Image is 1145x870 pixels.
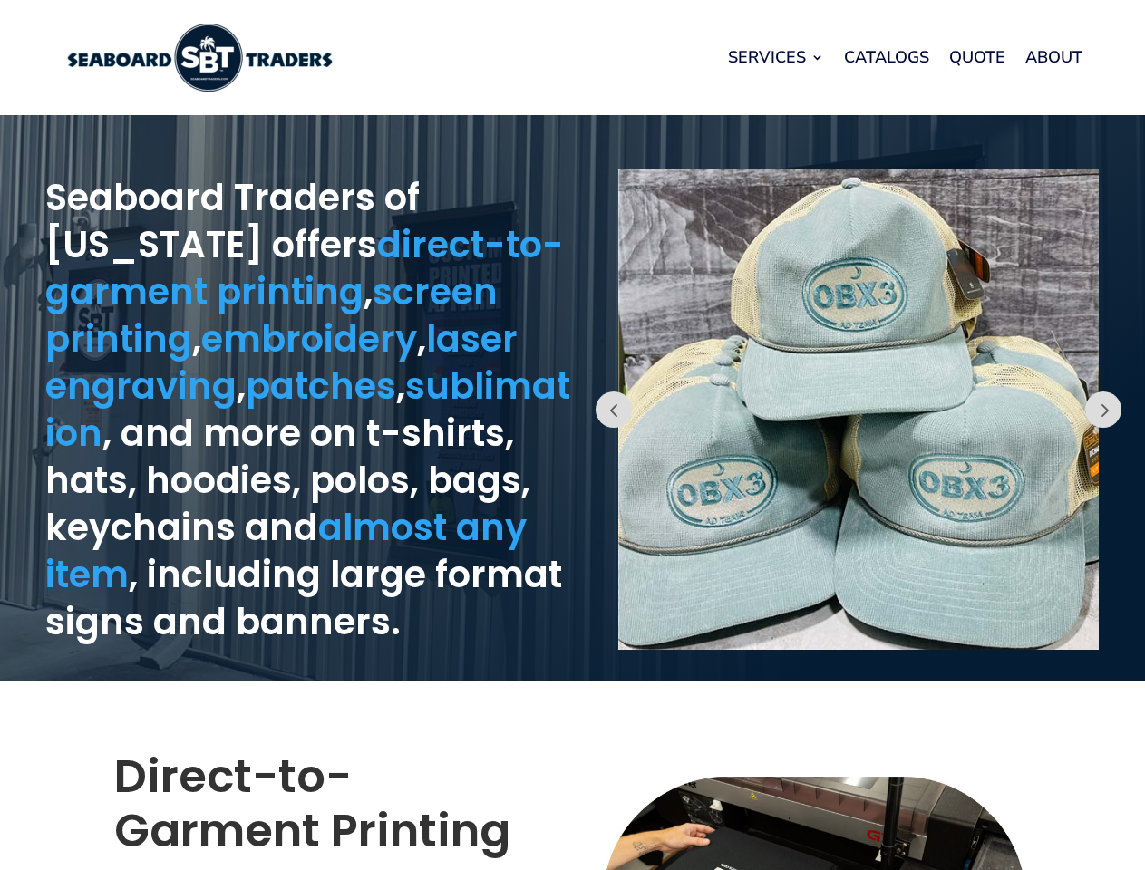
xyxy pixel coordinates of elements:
h2: Direct-to-Garment Printing [114,749,547,867]
img: embroidered hats [618,169,1099,650]
a: embroidery [201,314,417,364]
a: About [1025,23,1082,92]
h1: Seaboard Traders of [US_STATE] offers , , , , , , and more on t-shirts, hats, hoodies, polos, bag... [45,174,573,654]
a: Catalogs [844,23,929,92]
a: Services [728,23,824,92]
a: patches [246,361,396,411]
a: laser engraving [45,314,518,411]
a: Quote [949,23,1005,92]
a: direct-to-garment printing [45,219,564,317]
button: Prev [1085,391,1121,428]
a: screen printing [45,266,498,364]
a: almost any item [45,502,527,600]
button: Prev [596,391,632,428]
a: sublimation [45,361,570,459]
